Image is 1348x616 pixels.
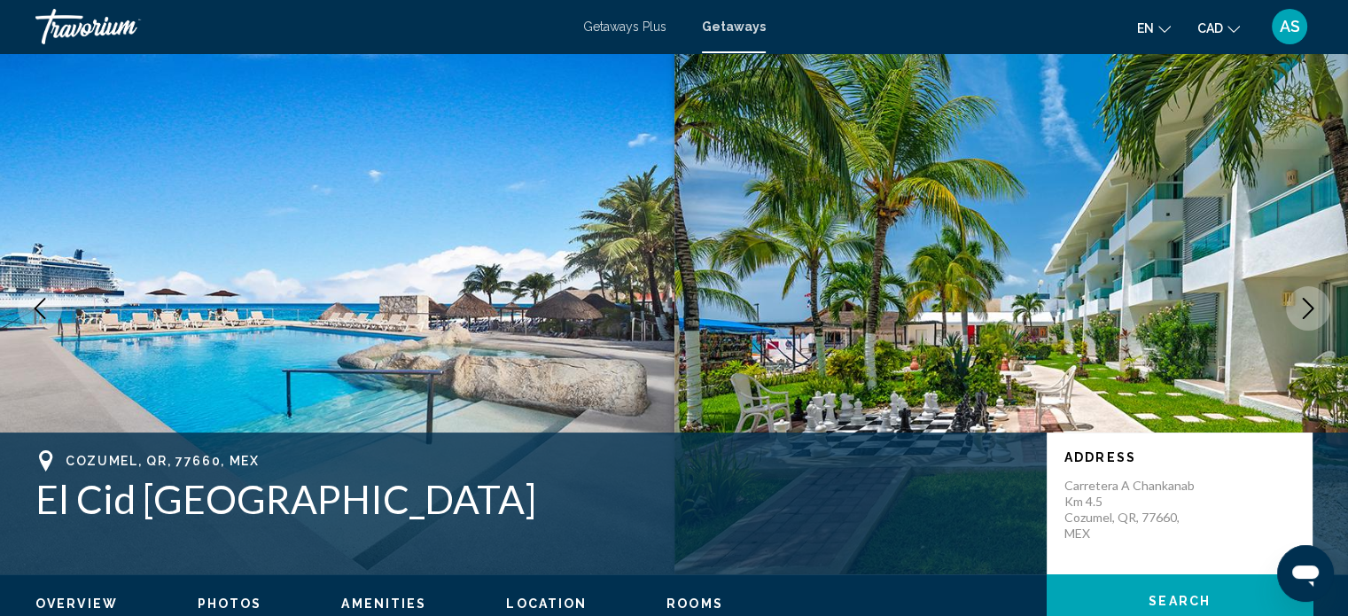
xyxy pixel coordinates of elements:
span: en [1137,21,1154,35]
button: Photos [198,596,262,612]
span: Amenities [341,597,426,611]
span: Search [1149,595,1211,609]
button: Next image [1286,286,1330,331]
button: Location [506,596,587,612]
button: Amenities [341,596,426,612]
iframe: Button to launch messaging window [1277,545,1334,602]
h1: El Cid [GEOGRAPHIC_DATA] [35,476,1029,522]
a: Getaways Plus [583,19,666,34]
span: Location [506,597,587,611]
button: Rooms [666,596,723,612]
span: Cozumel, QR, 77660, MEX [66,454,260,468]
p: Carretera a Chankanab Km 4.5 Cozumel, QR, 77660, MEX [1064,478,1206,542]
span: Rooms [666,597,723,611]
button: Change language [1137,15,1171,41]
span: AS [1280,18,1300,35]
button: User Menu [1266,8,1313,45]
button: Previous image [18,286,62,331]
span: Overview [35,597,118,611]
p: Address [1064,450,1295,464]
span: CAD [1197,21,1223,35]
span: Photos [198,597,262,611]
button: Overview [35,596,118,612]
a: Travorium [35,9,565,44]
button: Change currency [1197,15,1240,41]
a: Getaways [702,19,766,34]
